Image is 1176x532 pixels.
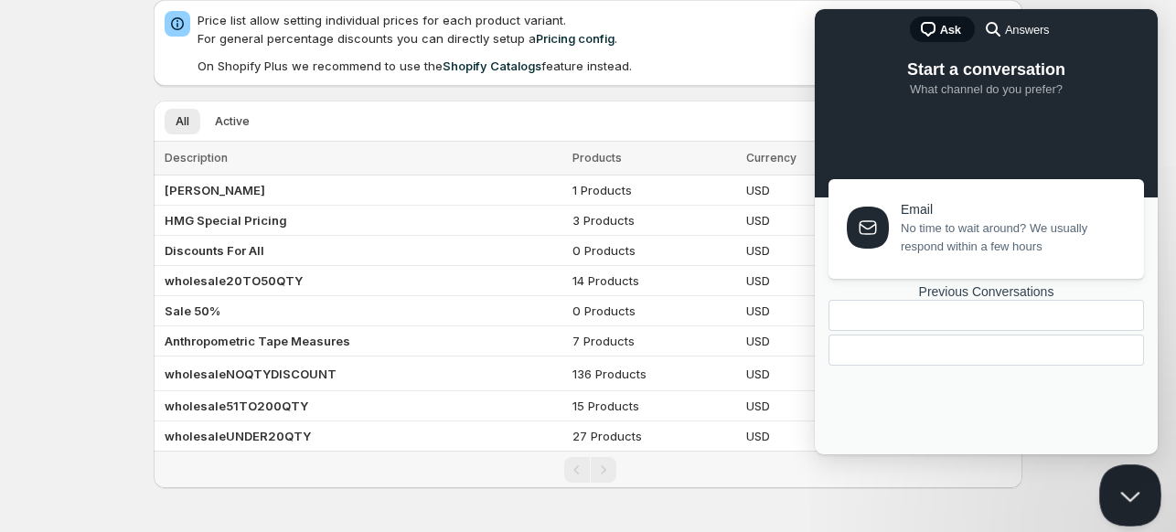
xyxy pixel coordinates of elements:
[165,213,287,228] b: HMG Special Pricing
[165,334,350,348] b: Anthropometric Tape Measures
[165,183,265,197] b: [PERSON_NAME]
[176,114,189,129] span: All
[746,151,796,165] span: Currency
[165,151,228,165] span: Description
[443,59,541,73] a: Shopify Catalogs
[567,236,741,266] td: 0 Products
[741,421,866,452] td: USD
[215,114,250,129] span: Active
[165,399,308,413] b: wholesale51TO200QTY
[741,296,866,326] td: USD
[741,176,866,206] td: USD
[1099,464,1161,527] iframe: Help Scout Beacon - Close
[741,326,866,356] td: USD
[741,391,866,421] td: USD
[165,429,311,443] b: wholesaleUNDER20QTY
[165,243,264,258] b: Discounts For All
[154,451,1022,488] nav: Pagination
[741,206,866,236] td: USD
[198,57,993,75] p: On Shopify Plus we recommend to use the feature instead.
[989,7,1015,33] button: Dismiss notification
[536,31,615,46] a: Pricing config
[567,266,741,296] td: 14 Products
[567,421,741,452] td: 27 Products
[165,273,303,288] b: wholesale20TO50QTY
[165,367,337,381] b: wholesaleNOQTYDISCOUNT
[741,356,866,391] td: USD
[567,206,741,236] td: 3 Products
[572,151,622,165] span: Products
[165,303,220,318] b: Sale 50%
[567,296,741,326] td: 0 Products
[198,11,993,48] p: Price list allow setting individual prices for each product variant. For general percentage disco...
[567,326,741,356] td: 7 Products
[567,391,741,421] td: 15 Products
[567,176,741,206] td: 1 Products
[741,266,866,296] td: USD
[815,9,1158,454] iframe: Help Scout Beacon - Live Chat, Contact Form, and Knowledge Base
[741,236,866,266] td: USD
[567,356,741,391] td: 136 Products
